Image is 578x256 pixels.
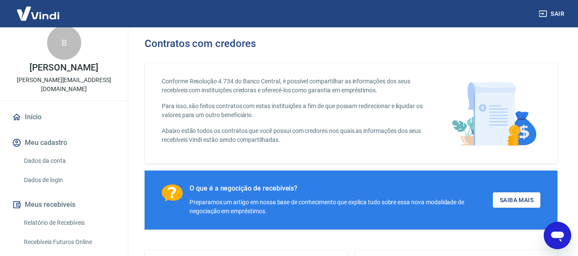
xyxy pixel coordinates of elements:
p: Abaixo estão todos os contratos que você possui com credores nos quais as informações dos seus re... [162,127,427,144]
img: Ícone com um ponto de interrogação. [162,184,183,202]
button: Sair [537,6,568,22]
img: main-image.9f1869c469d712ad33ce.png [448,77,540,150]
a: Dados da conta [21,152,118,170]
div: O que é a negocição de recebíveis? [190,184,493,193]
a: Início [10,108,118,127]
a: Relatório de Recebíveis [21,214,118,232]
div: B [47,26,81,60]
a: Saiba Mais [493,192,540,208]
img: Vindi [10,0,66,26]
a: Recebíveis Futuros Online [21,233,118,251]
p: [PERSON_NAME] [30,63,98,72]
iframe: Botão para abrir a janela de mensagens, conversa em andamento [544,222,571,249]
button: Meu cadastro [10,133,118,152]
p: Para isso, são feitos contratos com estas instituições a fim de que possam redirecionar e liquida... [162,102,427,120]
a: Dados de login [21,171,118,189]
p: [PERSON_NAME][EMAIL_ADDRESS][DOMAIN_NAME] [7,76,121,94]
div: Preparamos um artigo em nossa base de conhecimento que explica tudo sobre essa nova modalidade de... [190,198,493,216]
button: Meus recebíveis [10,195,118,214]
h3: Contratos com credores [145,38,256,50]
p: Conforme Resolução 4.734 do Banco Central, é possível compartilhar as informações dos seus recebí... [162,77,427,95]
